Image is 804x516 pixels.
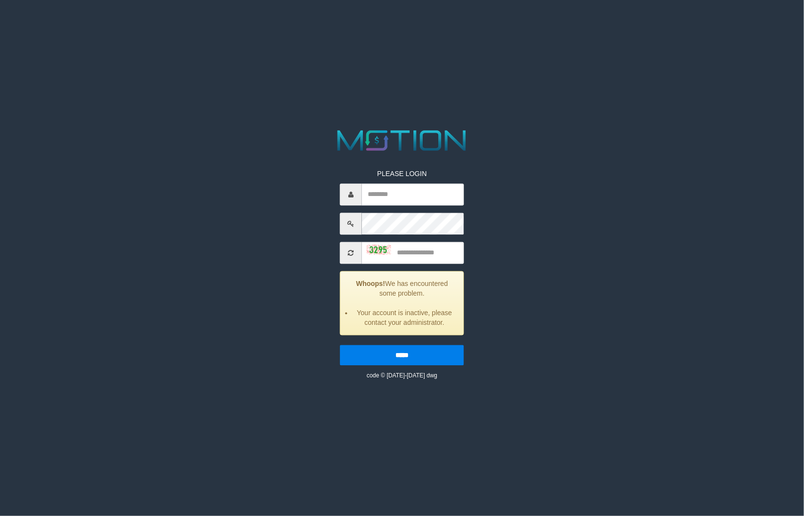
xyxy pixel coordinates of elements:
small: code © [DATE]-[DATE] dwg [367,373,437,379]
p: PLEASE LOGIN [340,169,464,179]
div: We has encountered some problem. [340,271,464,336]
li: Your account is inactive, please contact your administrator. [353,308,456,328]
strong: Whoops! [356,280,385,288]
img: MOTION_logo.png [332,127,472,155]
img: captcha [367,245,391,255]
